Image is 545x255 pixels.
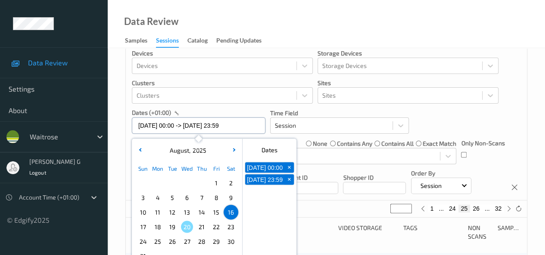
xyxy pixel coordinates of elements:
[209,161,224,175] div: Fri
[180,161,194,175] div: Wed
[136,234,150,249] div: Choose Sunday August 24 of 2025
[150,219,165,234] div: Choose Monday August 18 of 2025
[313,139,327,148] label: none
[136,161,150,175] div: Sun
[196,191,208,203] span: 7
[132,49,313,58] p: Devices
[210,206,222,218] span: 15
[436,205,446,212] button: ...
[165,234,180,249] div: Choose Tuesday August 26 of 2025
[470,205,482,212] button: 26
[150,190,165,205] div: Choose Monday August 04 of 2025
[137,206,149,218] span: 10
[180,205,194,219] div: Choose Wednesday August 13 of 2025
[209,219,224,234] div: Choose Friday August 22 of 2025
[165,161,180,175] div: Tue
[482,205,492,212] button: ...
[165,205,180,219] div: Choose Tuesday August 12 of 2025
[190,147,206,154] span: 2025
[181,206,193,218] span: 13
[137,235,149,247] span: 24
[243,142,296,158] div: Dates
[196,235,208,247] span: 28
[224,205,238,219] div: Choose Saturday August 16 of 2025
[156,35,187,48] a: Sessions
[150,205,165,219] div: Choose Monday August 11 of 2025
[196,221,208,233] span: 21
[136,190,150,205] div: Choose Sunday August 03 of 2025
[150,234,165,249] div: Choose Monday August 25 of 2025
[225,221,237,233] span: 23
[194,190,209,205] div: Choose Thursday August 07 of 2025
[245,174,284,184] button: [DATE] 23:59
[194,175,209,190] div: Choose Thursday July 31 of 2025
[497,224,521,241] div: Samples
[152,206,164,218] span: 11
[273,224,332,241] div: Device
[210,177,222,189] span: 1
[124,17,178,26] div: Data Review
[166,235,178,247] span: 26
[194,205,209,219] div: Choose Thursday August 14 of 2025
[137,221,149,233] span: 17
[150,175,165,190] div: Choose Monday July 28 of 2025
[181,235,193,247] span: 27
[125,35,156,47] a: Samples
[136,175,150,190] div: Choose Sunday July 27 of 2025
[181,221,193,233] span: 20
[196,206,208,218] span: 14
[125,36,147,47] div: Samples
[180,175,194,190] div: Choose Wednesday July 30 of 2025
[132,108,171,117] p: dates (+01:00)
[461,139,505,147] p: Only Non-Scans
[245,162,284,172] button: [DATE] 00:00
[343,173,406,182] p: Shopper ID
[224,161,238,175] div: Sat
[224,219,238,234] div: Choose Saturday August 23 of 2025
[168,146,206,155] div: ,
[284,174,294,184] button: +
[137,191,149,203] span: 3
[224,234,238,249] div: Choose Saturday August 30 of 2025
[209,175,224,190] div: Choose Friday August 01 of 2025
[180,219,194,234] div: Choose Wednesday August 20 of 2025
[132,79,313,87] p: Clusters
[156,36,179,48] div: Sessions
[224,190,238,205] div: Choose Saturday August 09 of 2025
[209,205,224,219] div: Choose Friday August 15 of 2025
[284,162,294,172] button: +
[225,206,237,218] span: 16
[166,221,178,233] span: 19
[285,163,294,172] span: +
[165,219,180,234] div: Choose Tuesday August 19 of 2025
[181,191,193,203] span: 6
[216,35,270,47] a: Pending Updates
[225,177,237,189] span: 2
[225,191,237,203] span: 9
[165,175,180,190] div: Choose Tuesday July 29 of 2025
[209,190,224,205] div: Choose Friday August 08 of 2025
[194,234,209,249] div: Choose Thursday August 28 of 2025
[209,234,224,249] div: Choose Friday August 29 of 2025
[210,221,222,233] span: 22
[318,79,498,87] p: Sites
[446,205,458,212] button: 24
[180,190,194,205] div: Choose Wednesday August 06 of 2025
[336,139,372,148] label: contains any
[194,219,209,234] div: Choose Thursday August 21 of 2025
[216,36,262,47] div: Pending Updates
[166,206,178,218] span: 12
[423,139,456,148] label: exact match
[152,191,164,203] span: 4
[285,175,294,184] span: +
[152,221,164,233] span: 18
[225,235,237,247] span: 30
[428,205,436,212] button: 1
[381,139,414,148] label: contains all
[492,205,504,212] button: 32
[224,175,238,190] div: Choose Saturday August 02 of 2025
[150,161,165,175] div: Mon
[318,49,498,58] p: Storage Devices
[210,191,222,203] span: 8
[275,173,338,182] p: Assistant ID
